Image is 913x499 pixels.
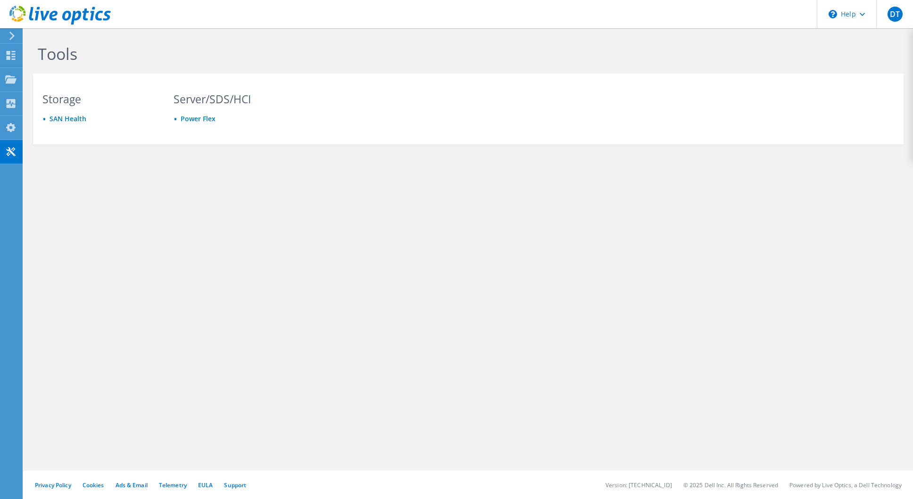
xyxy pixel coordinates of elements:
svg: \n [829,10,837,18]
h3: Server/SDS/HCI [174,94,287,104]
a: EULA [198,481,213,489]
h3: Storage [42,94,156,104]
li: Powered by Live Optics, a Dell Technology [789,481,902,489]
li: © 2025 Dell Inc. All Rights Reserved [683,481,778,489]
a: Privacy Policy [35,481,71,489]
li: Version: [TECHNICAL_ID] [606,481,672,489]
a: Telemetry [159,481,187,489]
span: DT [888,7,903,22]
a: Support [224,481,246,489]
h1: Tools [38,44,674,64]
a: Ads & Email [116,481,148,489]
a: SAN Health [50,114,86,123]
a: Cookies [83,481,104,489]
a: Power Flex [181,114,216,123]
